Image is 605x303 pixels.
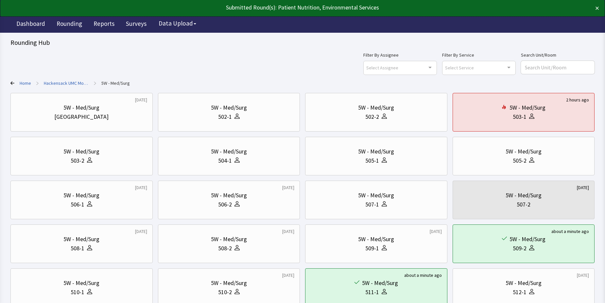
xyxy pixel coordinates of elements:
[358,235,394,244] div: 5W - Med/Surg
[44,80,89,86] a: Hackensack UMC Mountainside
[135,184,147,191] div: [DATE]
[211,103,247,112] div: 5W - Med/Surg
[89,16,119,33] a: Reports
[71,244,84,253] div: 508-1
[510,103,545,112] div: 5W - Med/Surg
[577,272,589,278] div: [DATE]
[71,156,84,165] div: 503-2
[506,191,542,200] div: 5W - Med/Surg
[121,16,151,33] a: Surveys
[218,200,232,209] div: 506-2
[365,200,379,209] div: 507-1
[577,184,589,191] div: [DATE]
[218,112,232,121] div: 502-1
[282,272,294,278] div: [DATE]
[566,97,589,103] div: 2 hours ago
[366,64,398,71] span: Select Assignee
[20,80,31,86] a: Home
[362,278,398,288] div: 5W - Med/Surg
[521,51,595,59] label: Search Unit/Room
[551,228,589,235] div: about a minute ago
[63,235,99,244] div: 5W - Med/Surg
[442,51,516,59] label: Filter By Service
[155,17,200,29] button: Data Upload
[63,191,99,200] div: 5W - Med/Surg
[430,228,442,235] div: [DATE]
[363,51,437,59] label: Filter By Assignee
[365,156,379,165] div: 505-1
[365,112,379,121] div: 502-2
[358,147,394,156] div: 5W - Med/Surg
[365,288,379,297] div: 511-1
[517,200,530,209] div: 507-2
[513,244,527,253] div: 509-2
[6,3,540,12] div: Submitted Round(s): Patient Nutrition, Environmental Services
[404,272,442,278] div: about a minute ago
[218,156,232,165] div: 504-1
[63,278,99,288] div: 5W - Med/Surg
[135,97,147,103] div: [DATE]
[358,103,394,112] div: 5W - Med/Surg
[94,77,96,90] span: >
[54,112,109,121] div: [GEOGRAPHIC_DATA]
[36,77,39,90] span: >
[10,38,595,47] div: Rounding Hub
[506,278,542,288] div: 5W - Med/Surg
[71,200,84,209] div: 506-1
[52,16,87,33] a: Rounding
[211,235,247,244] div: 5W - Med/Surg
[358,191,394,200] div: 5W - Med/Surg
[513,288,527,297] div: 512-1
[211,147,247,156] div: 5W - Med/Surg
[211,278,247,288] div: 5W - Med/Surg
[365,244,379,253] div: 509-1
[513,112,527,121] div: 503-1
[282,184,294,191] div: [DATE]
[71,288,84,297] div: 510-1
[63,147,99,156] div: 5W - Med/Surg
[211,191,247,200] div: 5W - Med/Surg
[101,80,130,86] a: 5W - Med/Surg
[282,228,294,235] div: [DATE]
[135,228,147,235] div: [DATE]
[218,244,232,253] div: 508-2
[506,147,542,156] div: 5W - Med/Surg
[445,64,474,71] span: Select Service
[510,235,545,244] div: 5W - Med/Surg
[513,156,527,165] div: 505-2
[595,3,599,13] button: ×
[63,103,99,112] div: 5W - Med/Surg
[521,61,595,74] input: Search Unit/Room
[218,288,232,297] div: 510-2
[11,16,50,33] a: Dashboard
